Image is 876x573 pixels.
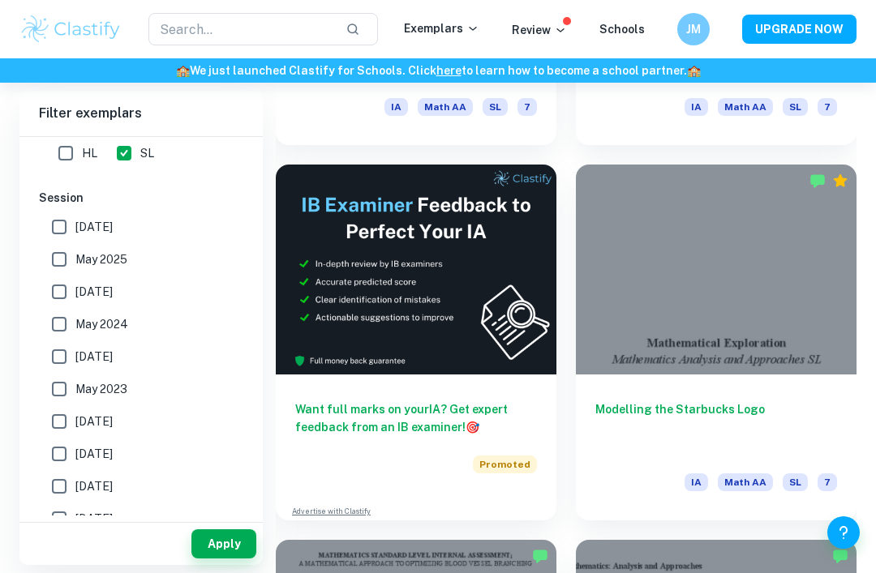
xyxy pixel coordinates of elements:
span: 🎯 [466,421,479,434]
img: Thumbnail [276,165,556,375]
span: [DATE] [75,348,113,366]
span: [DATE] [75,283,113,301]
img: Marked [809,173,826,189]
span: 7 [818,473,837,491]
h6: Modelling the Starbucks Logo [595,400,837,454]
span: [DATE] [75,445,113,463]
span: [DATE] [75,413,113,430]
div: Premium [832,173,848,189]
span: May 2023 [75,380,127,398]
span: May 2025 [75,250,127,268]
span: IA [685,473,708,491]
span: May 2024 [75,315,128,333]
span: Math AA [418,98,473,116]
img: Marked [832,548,848,564]
span: Promoted [473,455,537,473]
span: IA [384,98,408,116]
a: Advertise with Clastify [292,506,371,517]
a: Want full marks on yourIA? Get expert feedback from an IB examiner!PromotedAdvertise with Clastify [276,165,556,521]
img: Clastify logo [19,13,122,45]
span: IA [685,98,708,116]
p: Review [512,21,567,39]
span: [DATE] [75,218,113,236]
button: JM [677,13,710,45]
span: SL [483,98,508,116]
span: HL [82,144,97,162]
input: Search... [148,13,333,45]
h6: JM [685,20,703,38]
a: Modelling the Starbucks LogoIAMath AASL7 [576,165,857,521]
h6: We just launched Clastify for Schools. Click to learn how to become a school partner. [3,62,873,79]
span: SL [140,144,154,162]
p: Exemplars [404,19,479,37]
span: Math AA [718,98,773,116]
span: Math AA [718,473,773,491]
button: Help and Feedback [827,516,860,549]
span: 🏫 [687,64,701,77]
span: 7 [517,98,537,116]
a: Schools [599,23,645,36]
h6: Session [39,189,243,207]
span: SL [783,98,808,116]
h6: Filter exemplars [19,91,263,136]
button: UPGRADE NOW [742,15,857,44]
span: SL [783,473,808,491]
h6: Want full marks on your IA ? Get expert feedback from an IB examiner! [295,400,537,436]
span: 🏫 [176,64,190,77]
button: Apply [191,529,256,558]
a: here [436,64,462,77]
span: [DATE] [75,510,113,528]
span: [DATE] [75,477,113,495]
span: 7 [818,98,837,116]
img: Marked [532,548,548,564]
